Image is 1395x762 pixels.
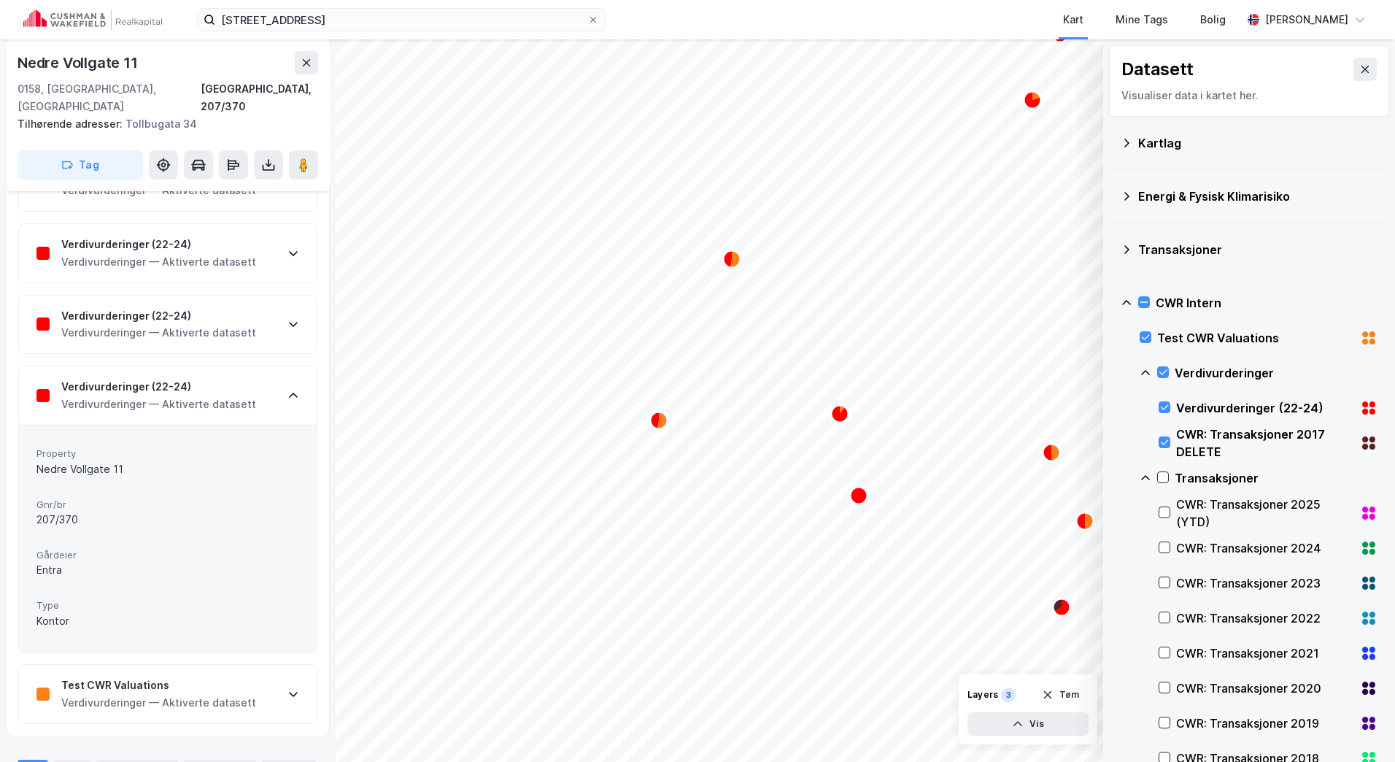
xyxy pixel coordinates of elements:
[1063,11,1083,28] div: Kart
[1176,680,1354,697] div: CWR: Transaksjoner 2020
[1138,241,1377,258] div: Transaksjoner
[61,324,256,342] div: Verdivurderinger — Aktiverte datasett
[36,549,299,561] span: Gårdeier
[36,599,299,612] span: Type
[1157,329,1354,347] div: Test CWR Valuations
[18,150,143,180] button: Tag
[1265,11,1348,28] div: [PERSON_NAME]
[1176,426,1354,461] div: CWR: Transaksjoner 2017 DELETE
[1175,469,1377,487] div: Transaksjoner
[18,118,125,130] span: Tilhørende adresser:
[1176,399,1354,417] div: Verdivurderinger (22-24)
[1176,609,1354,627] div: CWR: Transaksjoner 2022
[1116,11,1168,28] div: Mine Tags
[1176,644,1354,662] div: CWR: Transaksjoner 2021
[36,499,299,511] span: Gnr/br
[18,51,141,74] div: Nedre Vollgate 11
[61,378,256,396] div: Verdivurderinger (22-24)
[1032,683,1089,707] button: Tøm
[61,236,256,253] div: Verdivurderinger (22-24)
[1001,688,1016,702] div: 3
[967,712,1089,736] button: Vis
[1138,134,1377,152] div: Kartlag
[831,405,849,423] div: Map marker
[36,612,299,630] div: Kontor
[36,447,299,460] span: Property
[1138,188,1377,205] div: Energi & Fysisk Klimarisiko
[1176,539,1354,557] div: CWR: Transaksjoner 2024
[215,9,587,31] input: Søk på adresse, matrikkel, gårdeiere, leietakere eller personer
[1322,692,1395,762] div: Kontrollprogram for chat
[723,250,741,268] div: Map marker
[1024,91,1041,109] div: Map marker
[61,694,256,712] div: Verdivurderinger — Aktiverte datasett
[1200,11,1226,28] div: Bolig
[1121,87,1377,104] div: Visualiser data i kartet her.
[61,677,256,694] div: Test CWR Valuations
[61,307,256,325] div: Verdivurderinger (22-24)
[1043,444,1060,461] div: Map marker
[1156,294,1377,312] div: CWR Intern
[18,80,201,115] div: 0158, [GEOGRAPHIC_DATA], [GEOGRAPHIC_DATA]
[850,487,867,504] div: Map marker
[1176,715,1354,732] div: CWR: Transaksjoner 2019
[1176,496,1354,531] div: CWR: Transaksjoner 2025 (YTD)
[18,115,306,133] div: Tollbugata 34
[967,689,998,701] div: Layers
[1076,512,1094,530] div: Map marker
[1176,574,1354,592] div: CWR: Transaksjoner 2023
[650,412,668,429] div: Map marker
[1053,599,1070,616] div: Map marker
[1175,364,1377,382] div: Verdivurderinger
[61,253,256,271] div: Verdivurderinger — Aktiverte datasett
[23,9,162,30] img: cushman-wakefield-realkapital-logo.202ea83816669bd177139c58696a8fa1.svg
[36,561,299,579] div: Entra
[1051,25,1069,42] div: Map marker
[36,511,299,528] div: 207/370
[61,396,256,413] div: Verdivurderinger — Aktiverte datasett
[1322,692,1395,762] iframe: Chat Widget
[201,80,318,115] div: [GEOGRAPHIC_DATA], 207/370
[1121,58,1194,81] div: Datasett
[36,461,299,478] div: Nedre Vollgate 11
